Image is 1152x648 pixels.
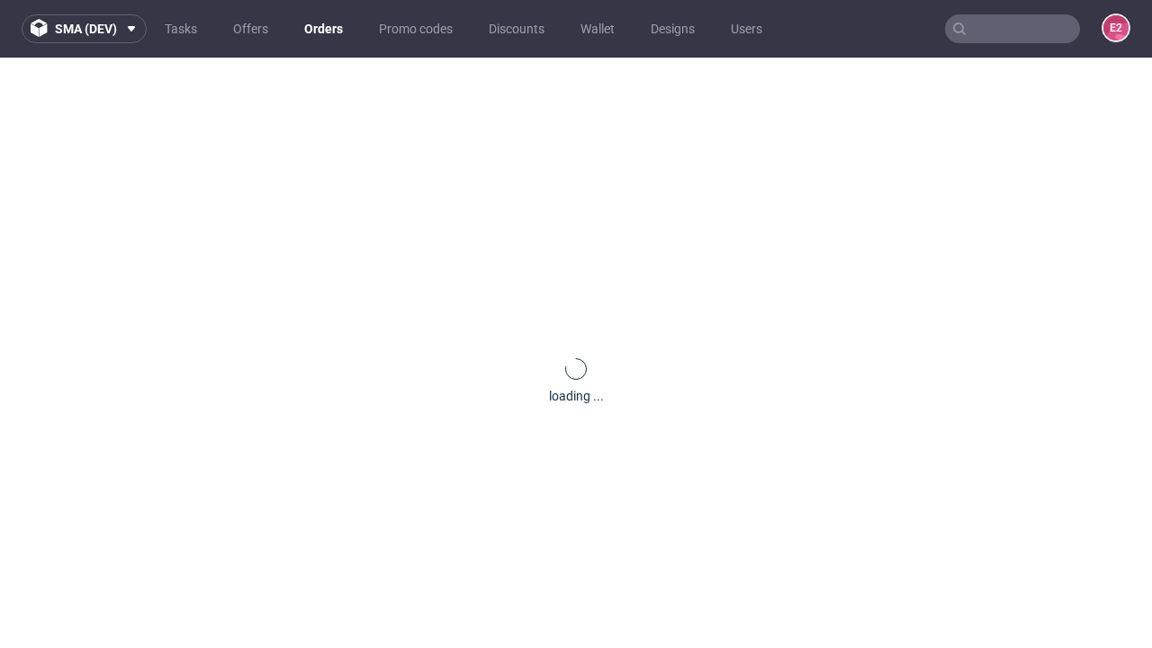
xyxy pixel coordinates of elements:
a: Promo codes [368,14,463,43]
div: loading ... [549,387,604,405]
span: sma (dev) [55,22,117,35]
a: Users [720,14,773,43]
a: Orders [293,14,354,43]
button: sma (dev) [22,14,147,43]
figcaption: e2 [1103,15,1129,40]
a: Offers [222,14,279,43]
a: Tasks [154,14,208,43]
a: Discounts [478,14,555,43]
a: Wallet [570,14,625,43]
a: Designs [640,14,706,43]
